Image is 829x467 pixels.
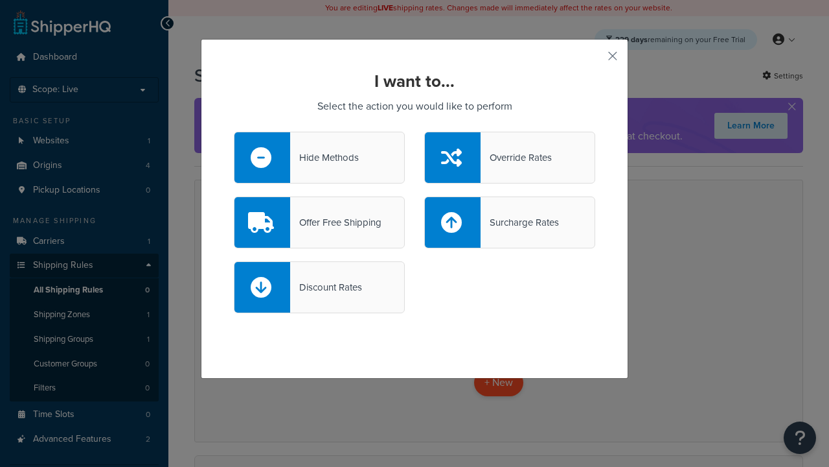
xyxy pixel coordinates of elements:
div: Override Rates [481,149,552,167]
p: Select the action you would like to perform [234,97,595,115]
div: Discount Rates [290,278,362,296]
div: Surcharge Rates [481,213,559,232]
div: Offer Free Shipping [290,213,381,232]
div: Hide Methods [290,149,359,167]
strong: I want to... [374,69,455,93]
